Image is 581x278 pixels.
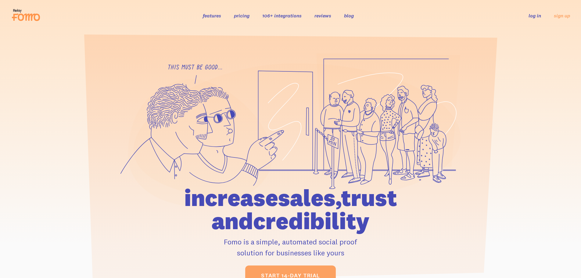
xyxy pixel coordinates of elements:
p: Fomo is a simple, automated social proof solution for businesses like yours [149,236,432,258]
a: blog [344,13,354,19]
a: pricing [234,13,249,19]
a: sign up [554,13,570,19]
a: 106+ integrations [262,13,302,19]
a: log in [529,13,541,19]
a: features [203,13,221,19]
h1: increase sales, trust and credibility [149,186,432,233]
a: reviews [314,13,331,19]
